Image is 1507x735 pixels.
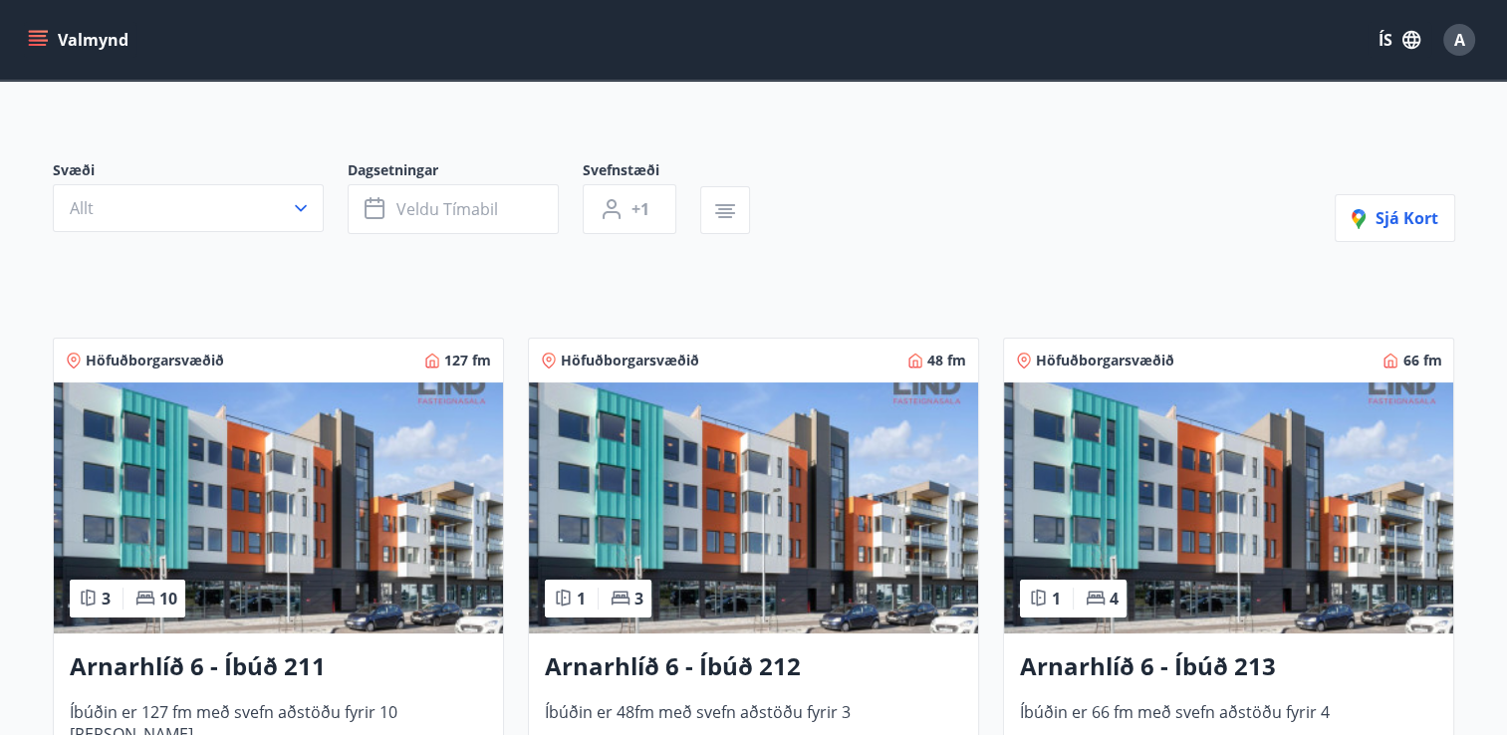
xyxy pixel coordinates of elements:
span: Dagsetningar [348,160,583,184]
button: Veldu tímabil [348,184,559,234]
span: 66 fm [1402,351,1441,370]
h3: Arnarhlíð 6 - Íbúð 212 [545,649,962,685]
span: 1 [577,588,586,610]
span: Svæði [53,160,348,184]
img: Paella dish [529,382,978,633]
span: +1 [631,198,649,220]
span: 4 [1110,588,1119,610]
span: 48 fm [927,351,966,370]
span: 3 [634,588,643,610]
h3: Arnarhlíð 6 - Íbúð 213 [1020,649,1437,685]
span: 10 [159,588,177,610]
span: 127 fm [444,351,491,370]
span: Allt [70,197,94,219]
span: Höfuðborgarsvæðið [86,351,224,370]
span: Höfuðborgarsvæðið [561,351,699,370]
span: Sjá kort [1352,207,1438,229]
span: Svefnstæði [583,160,700,184]
button: A [1435,16,1483,64]
button: +1 [583,184,676,234]
span: 1 [1052,588,1061,610]
button: ÍS [1368,22,1431,58]
span: A [1454,29,1465,51]
span: Veldu tímabil [396,198,498,220]
button: Allt [53,184,324,232]
span: Höfuðborgarsvæðið [1036,351,1174,370]
img: Paella dish [54,382,503,633]
h3: Arnarhlíð 6 - Íbúð 211 [70,649,487,685]
span: 3 [102,588,111,610]
button: Sjá kort [1335,194,1455,242]
button: menu [24,22,136,58]
img: Paella dish [1004,382,1453,633]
